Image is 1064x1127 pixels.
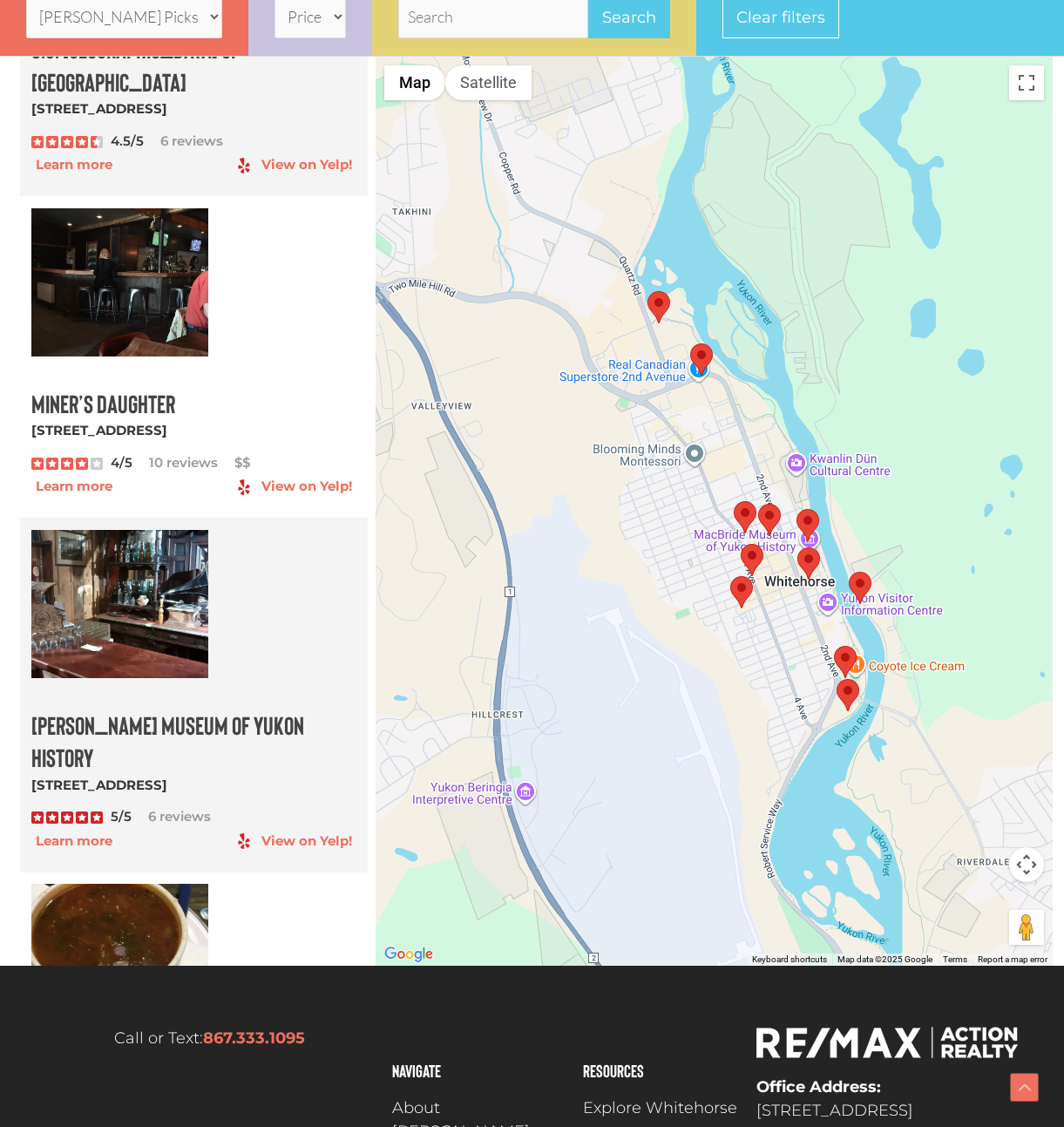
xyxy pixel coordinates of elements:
img: small_5.png [31,811,103,824]
a: View on Yelp! [231,149,352,180]
button: Show satellite imagery [445,65,532,100]
a: Report a map error [978,954,1047,964]
img: small_4.png [31,458,103,470]
button: Toggle fullscreen view [1009,65,1044,100]
span: 4.5/5 [111,132,144,149]
a: Miner’s Daughter [31,388,175,418]
img: small_4_half.png [31,136,103,148]
a: Terms [943,954,967,964]
button: Map camera controls [1009,847,1044,882]
a: Learn more [36,149,112,180]
a: View on Yelp! [231,825,352,857]
img: Google [380,943,437,966]
span: $$ [221,454,250,471]
span: 4/5 [111,454,132,471]
span: View on Yelp! [261,471,352,502]
span: 10 reviews [136,454,218,471]
button: Drag Pegman onto the map to open Street View [1009,910,1044,945]
strong: [STREET_ADDRESS] [31,422,167,438]
img: yelp_logo_small.png [231,474,257,500]
span: 6 reviews [147,132,223,149]
a: View on Yelp! [231,471,352,502]
a: S.S. [GEOGRAPHIC_DATA] of [GEOGRAPHIC_DATA] [31,33,240,96]
strong: Office Address: [756,1077,881,1096]
a: 867.333.1095 [203,1029,305,1048]
span: 5/5 [111,808,132,825]
button: Show street map [384,65,445,100]
a: Open this area in Google Maps (opens a new window) [380,943,437,966]
h4: Resources [583,1062,739,1079]
img: o.jpg [5,196,235,369]
button: Keyboard shortcuts [752,954,827,966]
span: View on Yelp! [261,825,352,857]
p: Call or Text: [44,1027,376,1050]
a: Learn more [36,825,112,857]
a: [PERSON_NAME] Museum Of Yukon History [31,709,304,772]
strong: [STREET_ADDRESS] [31,100,167,117]
img: o.jpg [5,805,235,1111]
h4: Navigate [392,1062,566,1079]
a: Learn more [36,471,112,502]
span: 6 reviews [135,808,211,825]
span: Explore Whitehorse [583,1096,737,1120]
strong: [STREET_ADDRESS] [31,777,167,793]
span: Map data ©2025 Google [837,954,932,964]
a: Explore Whitehorse [583,1096,739,1120]
img: o.jpg [5,518,235,690]
span: View on Yelp! [261,149,352,180]
img: yelp_logo_small.png [231,828,257,854]
img: yelp_logo_small.png [231,153,257,179]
